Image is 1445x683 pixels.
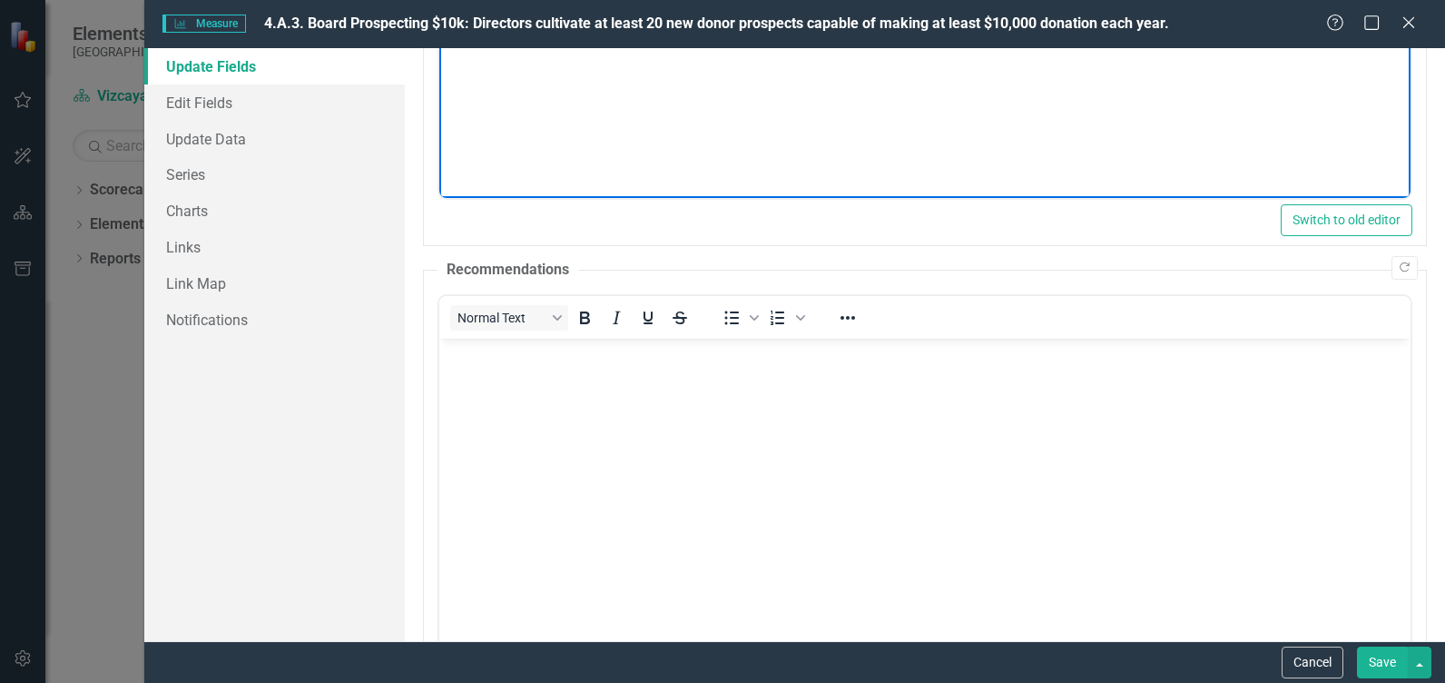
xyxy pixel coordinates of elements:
button: Block Normal Text [450,305,568,331]
div: Numbered list [764,305,810,331]
button: Save [1357,647,1408,678]
span: Normal Text [457,311,546,325]
button: Reveal or hide additional toolbar items [832,305,863,331]
button: Switch to old editor [1281,204,1412,236]
span: Measure [162,15,245,33]
div: Bullet list [718,305,763,331]
span: 4.A.3. Board Prospecting $10k: Directors cultivate at least 20 new donor prospects capable of mak... [264,15,1169,32]
p: Identifying new prospects without prospect research tool does not establish enough qualified pros... [5,5,967,26]
a: Charts [144,193,405,229]
a: Series [144,156,405,193]
a: Update Fields [144,48,405,84]
a: Update Data [144,121,405,157]
iframe: Rich Text Area [439,339,1411,656]
button: Strikethrough [664,305,695,331]
button: Underline [633,305,664,331]
a: Links [144,229,405,265]
button: Cancel [1282,647,1343,678]
button: Bold [569,305,600,331]
a: Notifications [144,302,405,338]
a: Edit Fields [144,84,405,121]
button: Italic [601,305,632,331]
legend: Recommendations [437,260,578,281]
a: Link Map [144,265,405,302]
